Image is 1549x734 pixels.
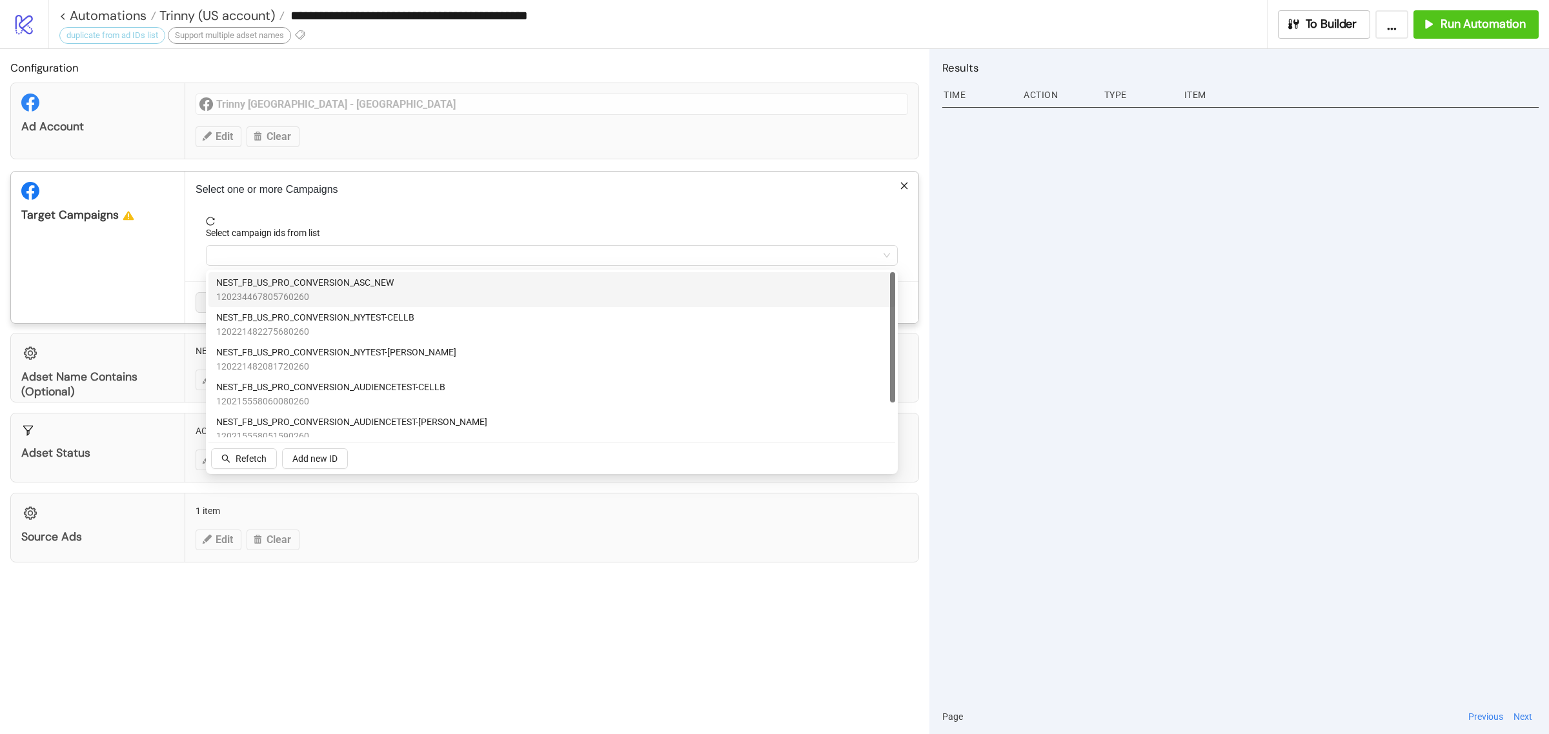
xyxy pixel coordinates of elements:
div: duplicate from ad IDs list [59,27,165,44]
span: Page [942,709,963,724]
h2: Configuration [10,59,919,76]
button: ... [1375,10,1408,39]
a: Trinny (US account) [156,9,285,22]
button: Previous [1464,709,1507,724]
div: Type [1103,83,1174,107]
a: < Automations [59,9,156,22]
div: Support multiple adset names [168,27,291,44]
span: Run Automation [1441,17,1526,32]
span: close [900,181,909,190]
p: Select one or more Campaigns [196,182,908,197]
button: Cancel [196,292,243,313]
h2: Results [942,59,1539,76]
span: reload [206,217,898,226]
span: To Builder [1306,17,1357,32]
div: Target Campaigns [21,208,174,223]
span: Trinny (US account) [156,7,275,24]
button: Save [248,292,289,313]
div: Action [1022,83,1093,107]
div: Time [942,83,1013,107]
label: Select campaign ids from list [206,226,329,240]
button: To Builder [1278,10,1371,39]
button: Run Automation [1413,10,1539,39]
button: Next [1510,709,1536,724]
div: Item [1183,83,1539,107]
